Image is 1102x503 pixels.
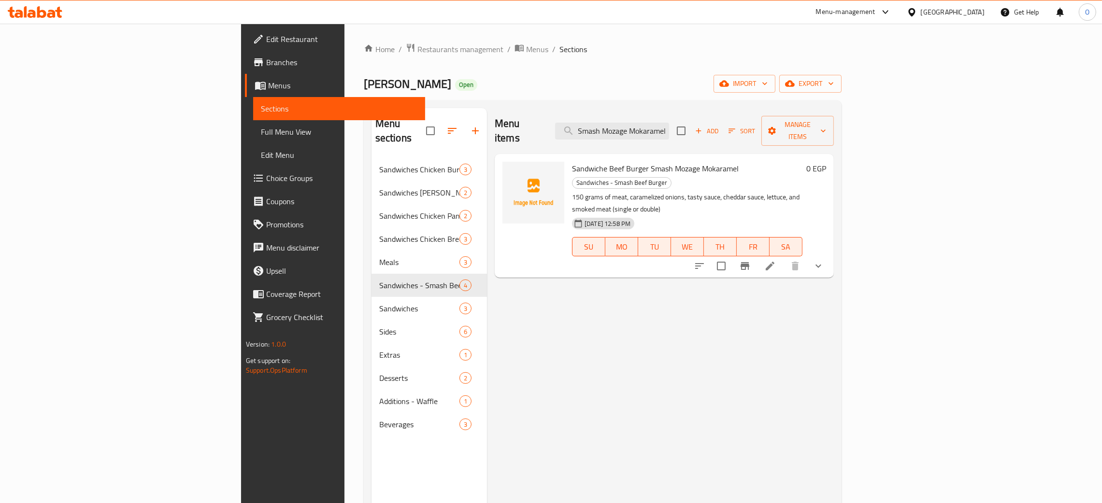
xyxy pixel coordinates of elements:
[459,303,472,314] div: items
[266,219,417,230] span: Promotions
[253,120,425,143] a: Full Menu View
[455,81,477,89] span: Open
[741,240,766,254] span: FR
[372,158,487,181] div: Sandwiches Chicken Burger3
[464,119,487,142] button: Add section
[769,119,826,143] span: Manage items
[372,274,487,297] div: Sandwiches - Smash Beef Burger4
[379,279,459,291] span: Sandwiches - Smash Beef Burger
[688,254,711,278] button: sort-choices
[261,149,417,161] span: Edit Menu
[813,260,824,272] svg: Show Choices
[460,188,471,197] span: 2
[784,254,807,278] button: delete
[379,187,459,198] span: Sandwiches [PERSON_NAME]
[372,297,487,320] div: Sandwiches3
[379,233,459,245] div: Sandwiches Chicken Breast
[459,279,472,291] div: items
[671,237,704,256] button: WE
[459,256,472,268] div: items
[460,350,471,360] span: 1
[245,190,425,213] a: Coupons
[266,242,417,253] span: Menu disclaimer
[372,343,487,366] div: Extras1
[372,204,487,227] div: Sandwiches Chicken Pane2
[266,311,417,323] span: Grocery Checklist
[379,349,459,361] span: Extras
[642,240,667,254] span: TU
[266,265,417,277] span: Upsell
[245,28,425,51] a: Edit Restaurant
[726,124,758,139] button: Sort
[460,304,471,313] span: 3
[460,165,471,174] span: 3
[441,119,464,142] span: Sort sections
[459,164,472,175] div: items
[733,254,757,278] button: Branch-specific-item
[459,187,472,198] div: items
[245,51,425,74] a: Branches
[245,213,425,236] a: Promotions
[572,237,605,256] button: SU
[266,196,417,207] span: Coupons
[245,74,425,97] a: Menus
[268,80,417,91] span: Menus
[459,395,472,407] div: items
[675,240,700,254] span: WE
[460,420,471,429] span: 3
[379,256,459,268] span: Meals
[460,374,471,383] span: 2
[671,121,691,141] span: Select section
[515,43,548,56] a: Menus
[459,349,472,361] div: items
[721,78,768,90] span: import
[246,354,290,367] span: Get support on:
[245,236,425,259] a: Menu disclaimer
[1085,7,1089,17] span: O
[372,227,487,251] div: Sandwiches Chicken Breast3
[572,161,739,176] span: Sandwiche Beef Burger Smash Mozage Mokaramel
[495,116,544,145] h2: Menu items
[379,419,459,430] span: Beverages
[245,167,425,190] a: Choice Groups
[379,395,459,407] span: Additions - Waffle
[417,43,503,55] span: Restaurants management
[364,43,842,56] nav: breadcrumb
[459,210,472,222] div: items
[729,126,755,137] span: Sort
[379,372,459,384] span: Desserts
[266,288,417,300] span: Coverage Report
[379,164,459,175] span: Sandwiches Chicken Burger
[806,162,826,175] h6: 0 EGP
[807,254,830,278] button: show more
[609,240,634,254] span: MO
[559,43,587,55] span: Sections
[761,116,834,146] button: Manage items
[779,75,842,93] button: export
[372,320,487,343] div: Sides6
[770,237,802,256] button: SA
[581,219,634,228] span: [DATE] 12:58 PM
[711,256,731,276] span: Select to update
[379,326,459,337] span: Sides
[714,75,775,93] button: import
[694,126,720,137] span: Add
[460,211,471,221] span: 2
[372,154,487,440] nav: Menu sections
[526,43,548,55] span: Menus
[261,126,417,138] span: Full Menu View
[379,187,459,198] div: Sandwiches Shish Tawook
[246,338,270,350] span: Version:
[722,124,761,139] span: Sort items
[773,240,799,254] span: SA
[691,124,722,139] span: Add item
[253,97,425,120] a: Sections
[372,181,487,204] div: Sandwiches [PERSON_NAME]2
[460,281,471,290] span: 4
